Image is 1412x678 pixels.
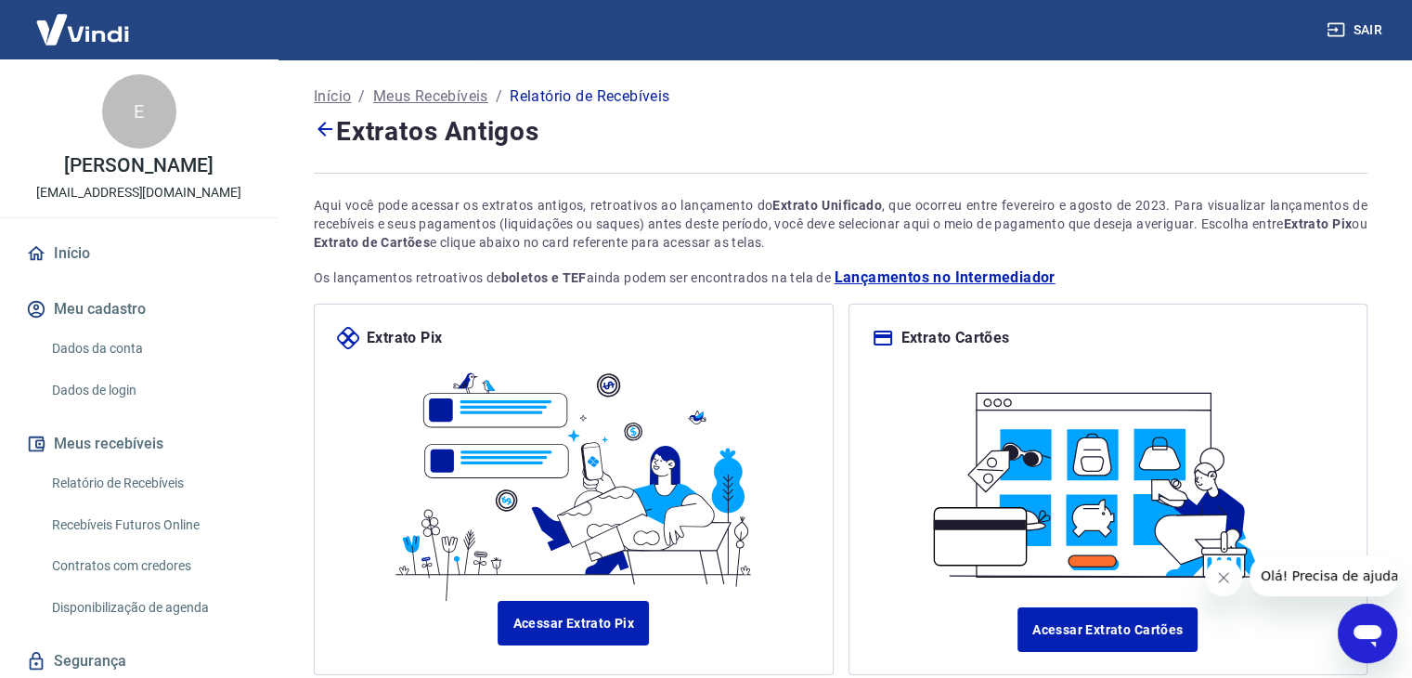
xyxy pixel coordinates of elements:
[918,372,1297,585] img: ilustracard.1447bf24807628a904eb562bb34ea6f9.svg
[45,464,255,502] a: Relatório de Recebíveis
[1338,604,1397,663] iframe: Botão para abrir a janela de mensagens
[45,330,255,368] a: Dados da conta
[314,111,1367,150] h4: Extratos Antigos
[22,424,255,464] button: Meus recebíveis
[314,196,1367,252] div: Aqui você pode acessar os extratos antigos, retroativos ao lançamento do , que ocorreu entre feve...
[314,267,1367,289] p: Os lançamentos retroativos de ainda podem ser encontrados na tela de
[373,85,488,108] a: Meus Recebíveis
[102,74,176,149] div: E
[384,349,763,601] img: ilustrapix.38d2ed8fdf785898d64e9b5bf3a9451d.svg
[22,233,255,274] a: Início
[11,13,156,28] span: Olá! Precisa de ajuda?
[1323,13,1390,47] button: Sair
[496,85,502,108] p: /
[22,1,143,58] img: Vindi
[314,235,430,250] strong: Extrato de Cartões
[45,372,255,410] a: Dados de login
[358,85,365,108] p: /
[901,327,1010,349] p: Extrato Cartões
[64,156,213,176] p: [PERSON_NAME]
[36,183,241,202] p: [EMAIL_ADDRESS][DOMAIN_NAME]
[22,289,255,330] button: Meu cadastro
[772,198,882,213] strong: Extrato Unificado
[45,547,255,585] a: Contratos com credores
[510,85,669,108] p: Relatório de Recebíveis
[498,601,649,645] a: Acessar Extrato Pix
[1017,607,1198,652] a: Acessar Extrato Cartões
[834,267,1055,289] a: Lançamentos no Intermediador
[45,589,255,627] a: Disponibilização de agenda
[314,85,351,108] a: Início
[1284,216,1352,231] strong: Extrato Pix
[1250,555,1397,596] iframe: Mensagem da empresa
[1205,559,1242,596] iframe: Fechar mensagem
[45,506,255,544] a: Recebíveis Futuros Online
[501,270,587,285] strong: boletos e TEF
[367,327,442,349] p: Extrato Pix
